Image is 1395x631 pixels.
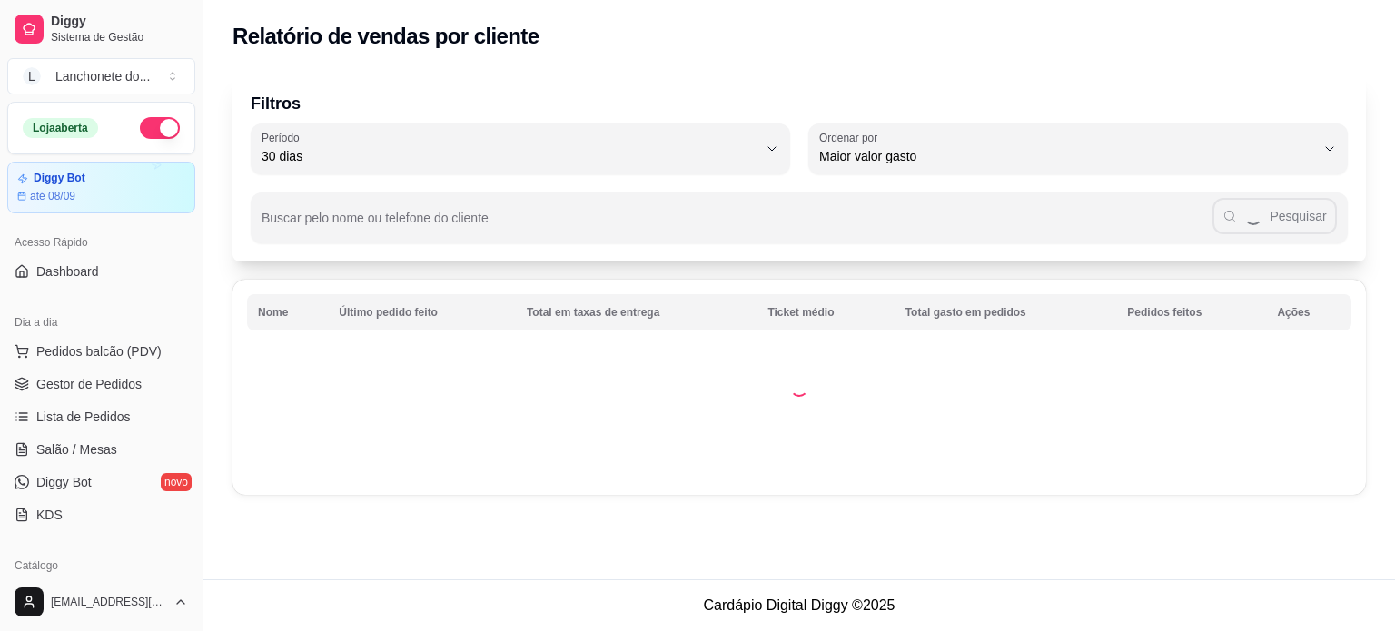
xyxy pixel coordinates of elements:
[7,551,195,580] div: Catálogo
[7,580,195,624] button: [EMAIL_ADDRESS][DOMAIN_NAME]
[36,408,131,426] span: Lista de Pedidos
[262,147,757,165] span: 30 dias
[23,118,98,138] div: Loja aberta
[251,123,790,174] button: Período30 dias
[23,67,41,85] span: L
[34,172,85,185] article: Diggy Bot
[36,440,117,458] span: Salão / Mesas
[790,379,808,397] div: Loading
[7,435,195,464] a: Salão / Mesas
[51,14,188,30] span: Diggy
[55,67,150,85] div: Lanchonete do ...
[232,22,539,51] h2: Relatório de vendas por cliente
[7,7,195,51] a: DiggySistema de Gestão
[36,473,92,491] span: Diggy Bot
[262,130,305,145] label: Período
[7,500,195,529] a: KDS
[36,506,63,524] span: KDS
[51,595,166,609] span: [EMAIL_ADDRESS][DOMAIN_NAME]
[819,147,1315,165] span: Maior valor gasto
[36,375,142,393] span: Gestor de Pedidos
[819,130,884,145] label: Ordenar por
[36,342,162,360] span: Pedidos balcão (PDV)
[7,257,195,286] a: Dashboard
[7,370,195,399] a: Gestor de Pedidos
[7,58,195,94] button: Select a team
[7,337,195,366] button: Pedidos balcão (PDV)
[808,123,1348,174] button: Ordenar porMaior valor gasto
[251,91,1348,116] p: Filtros
[7,228,195,257] div: Acesso Rápido
[7,162,195,213] a: Diggy Botaté 08/09
[51,30,188,44] span: Sistema de Gestão
[7,468,195,497] a: Diggy Botnovo
[262,216,1212,234] input: Buscar pelo nome ou telefone do cliente
[7,308,195,337] div: Dia a dia
[30,189,75,203] article: até 08/09
[203,579,1395,631] footer: Cardápio Digital Diggy © 2025
[7,402,195,431] a: Lista de Pedidos
[36,262,99,281] span: Dashboard
[140,117,180,139] button: Alterar Status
